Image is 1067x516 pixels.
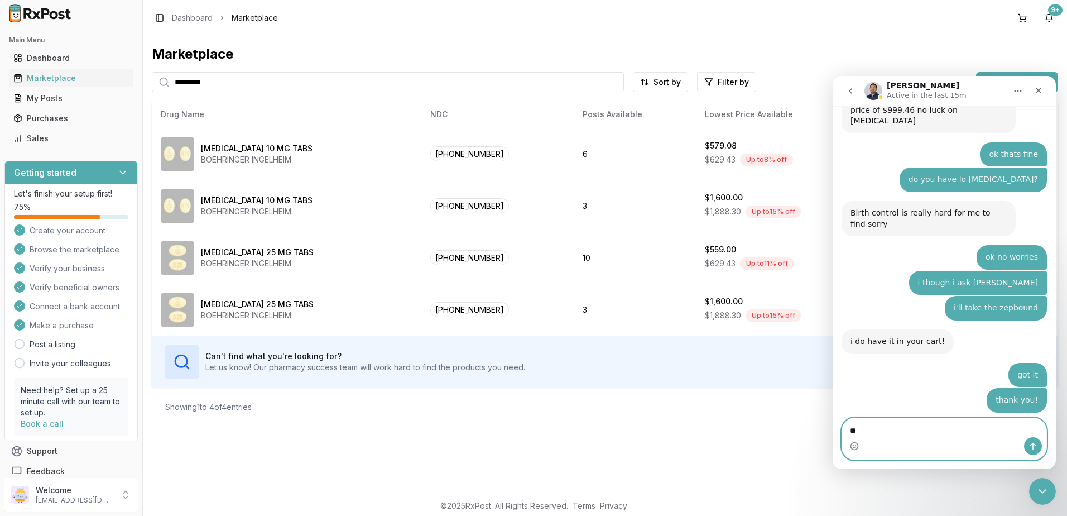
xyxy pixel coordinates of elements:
button: Filter by [697,72,756,92]
td: 3 [574,180,696,232]
p: [EMAIL_ADDRESS][DOMAIN_NAME] [36,496,113,505]
th: NDC [421,101,574,128]
span: $629.43 [705,258,736,269]
h3: Getting started [14,166,76,179]
img: Jardiance 10 MG TABS [161,189,194,223]
button: Feedback [4,461,138,481]
div: $579.08 [705,140,737,151]
a: My Posts [9,88,133,108]
button: Marketplace [4,69,138,87]
th: Drug Name [152,101,421,128]
div: $1,600.00 [705,192,743,203]
td: 10 [574,232,696,284]
span: Marketplace [232,12,278,23]
a: Marketplace [9,68,133,88]
span: 75 % [14,202,31,213]
button: Support [4,441,138,461]
iframe: Intercom live chat [833,76,1056,469]
p: Welcome [36,485,113,496]
a: Invite your colleagues [30,358,111,369]
div: [MEDICAL_DATA] 10 MG TABS [201,143,313,154]
h2: Main Menu [9,36,133,45]
div: BOEHRINGER INGELHEIM [201,206,313,217]
div: My Posts [13,93,129,104]
span: [PHONE_NUMBER] [430,146,509,161]
div: BOEHRINGER INGELHEIM [201,310,314,321]
button: Purchases [4,109,138,127]
span: List new post [996,75,1051,89]
a: Dashboard [9,48,133,68]
button: Sales [4,130,138,147]
span: Feedback [27,466,65,477]
button: My Posts [4,89,138,107]
a: Sales [9,128,133,149]
p: Let us know! Our pharmacy success team will work hard to find the products you need. [205,362,525,373]
div: [MEDICAL_DATA] 10 MG TABS [201,195,313,206]
div: $559.00 [705,244,736,255]
span: [PHONE_NUMBER] [430,250,509,265]
span: [PHONE_NUMBER] [430,302,509,317]
div: Up to 8 % off [740,154,793,166]
a: Dashboard [172,12,213,23]
span: $1,888.30 [705,310,741,321]
div: Dashboard [13,52,129,64]
span: Filter by [718,77,749,88]
div: Marketplace [13,73,129,84]
div: Up to 15 % off [746,309,801,322]
span: Sort by [653,77,681,88]
span: Verify your business [30,263,105,274]
div: [MEDICAL_DATA] 25 MG TABS [201,247,314,258]
div: Sales [13,133,129,144]
div: Up to 15 % off [746,206,801,218]
td: 6 [574,128,696,180]
span: [PHONE_NUMBER] [430,198,509,213]
div: Purchases [13,113,129,124]
img: Jardiance 25 MG TABS [161,293,194,327]
a: Privacy [600,501,627,510]
span: Connect a bank account [30,301,120,312]
nav: breadcrumb [172,12,278,23]
span: Make a purchase [30,320,94,331]
span: $629.43 [705,154,736,165]
div: BOEHRINGER INGELHEIM [201,258,314,269]
th: Lowest Price Available [696,101,877,128]
img: Jardiance 25 MG TABS [161,241,194,275]
iframe: Intercom live chat [1029,478,1056,505]
td: 3 [574,284,696,336]
span: $1,888.30 [705,206,741,217]
div: Up to 11 % off [740,257,794,270]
